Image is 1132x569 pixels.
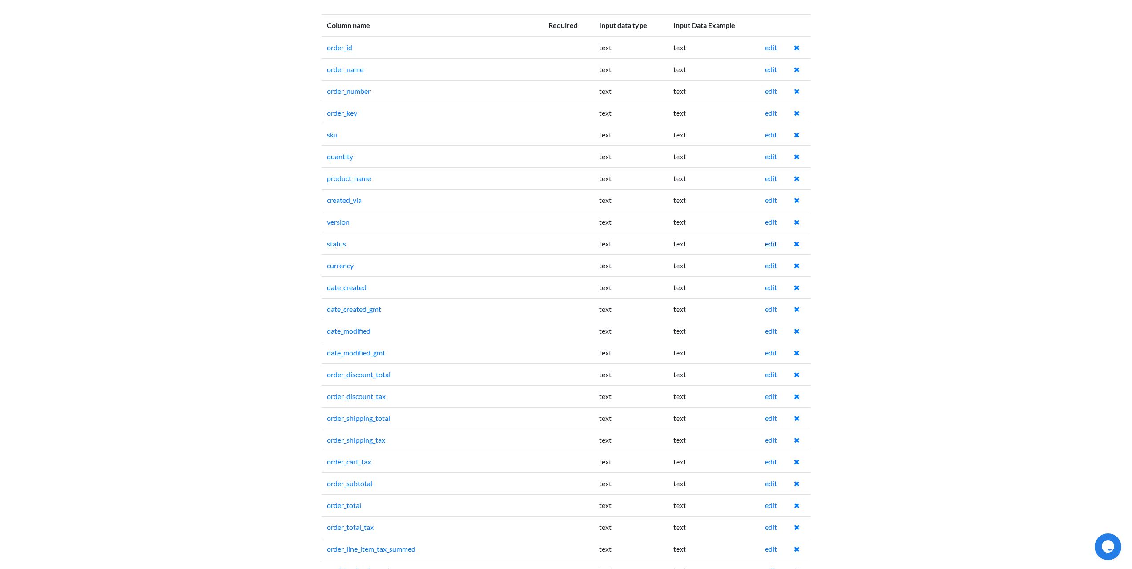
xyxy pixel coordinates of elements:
a: edit [765,479,777,488]
td: text [668,494,760,516]
td: text [668,167,760,189]
a: edit [765,239,777,248]
a: edit [765,174,777,182]
a: date_modified_gmt [327,348,385,357]
a: order_id [327,43,352,52]
a: order_cart_tax [327,457,371,466]
td: text [594,516,668,538]
a: edit [765,414,777,422]
td: text [668,233,760,254]
a: version [327,218,350,226]
th: Column name [322,14,543,36]
td: text [594,472,668,494]
a: edit [765,327,777,335]
a: date_modified [327,327,371,335]
a: edit [765,109,777,117]
a: edit [765,523,777,531]
td: text [594,80,668,102]
a: edit [765,65,777,73]
td: text [668,58,760,80]
td: text [668,124,760,145]
td: text [668,342,760,363]
a: order_subtotal [327,479,372,488]
a: edit [765,43,777,52]
a: order_shipping_tax [327,436,385,444]
td: text [594,189,668,211]
td: text [594,102,668,124]
a: edit [765,545,777,553]
td: text [668,36,760,59]
td: text [668,363,760,385]
a: edit [765,87,777,95]
td: text [668,276,760,298]
a: date_created [327,283,367,291]
td: text [668,516,760,538]
th: Input Data Example [668,14,760,36]
td: text [594,429,668,451]
a: order_total [327,501,361,509]
a: created_via [327,196,362,204]
td: text [594,276,668,298]
a: order_number [327,87,371,95]
a: order_total_tax [327,523,374,531]
td: text [668,429,760,451]
td: text [594,211,668,233]
td: text [594,342,668,363]
td: text [668,385,760,407]
a: edit [765,392,777,400]
td: text [668,102,760,124]
td: text [668,451,760,472]
a: edit [765,261,777,270]
td: text [668,189,760,211]
iframe: chat widget [1095,533,1123,560]
td: text [594,58,668,80]
td: text [668,254,760,276]
th: Required [543,14,594,36]
th: Input data type [594,14,668,36]
td: text [668,407,760,429]
a: edit [765,152,777,161]
a: status [327,239,346,248]
td: text [594,298,668,320]
td: text [594,385,668,407]
td: text [668,298,760,320]
a: order_shipping_total [327,414,390,422]
a: edit [765,436,777,444]
td: text [594,494,668,516]
td: text [594,538,668,560]
td: text [668,211,760,233]
td: text [594,233,668,254]
a: currency [327,261,354,270]
td: text [668,145,760,167]
a: edit [765,305,777,313]
a: edit [765,196,777,204]
a: order_line_item_tax_summed [327,545,415,553]
a: order_key [327,109,357,117]
td: text [594,451,668,472]
td: text [594,407,668,429]
td: text [594,145,668,167]
td: text [594,363,668,385]
td: text [668,80,760,102]
td: text [594,254,668,276]
a: date_created_gmt [327,305,381,313]
td: text [668,538,760,560]
a: edit [765,283,777,291]
td: text [668,472,760,494]
td: text [594,124,668,145]
a: edit [765,218,777,226]
a: quantity [327,152,353,161]
a: sku [327,130,338,139]
a: order_discount_tax [327,392,386,400]
a: edit [765,457,777,466]
a: edit [765,130,777,139]
td: text [668,320,760,342]
a: edit [765,370,777,379]
a: order_discount_total [327,370,391,379]
a: order_name [327,65,363,73]
a: edit [765,348,777,357]
td: text [594,167,668,189]
td: text [594,320,668,342]
td: text [594,36,668,59]
a: product_name [327,174,371,182]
